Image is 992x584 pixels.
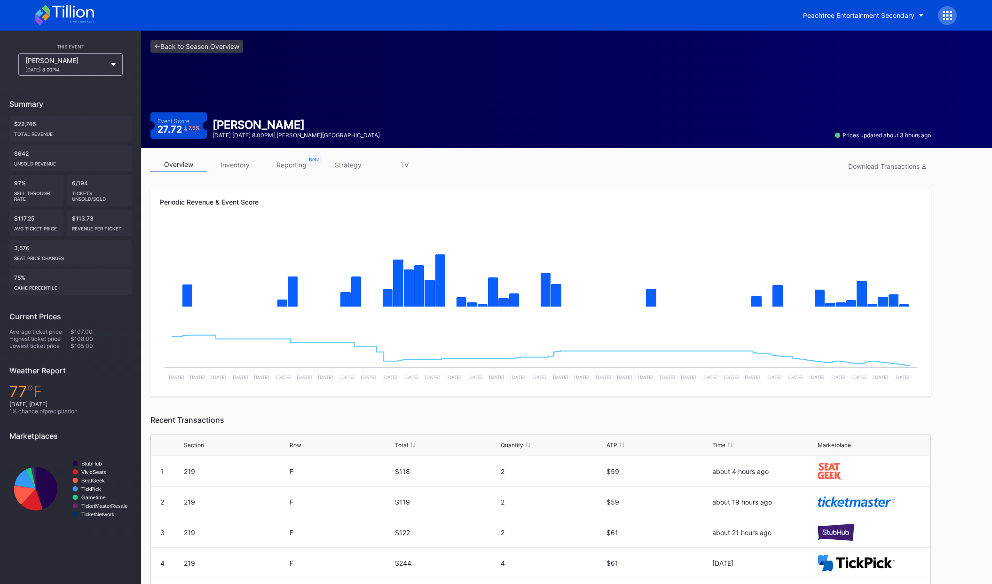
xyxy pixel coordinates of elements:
[81,461,102,466] text: StubHub
[712,559,816,567] div: [DATE]
[184,559,287,567] div: 219
[9,431,132,441] div: Marketplaces
[290,529,393,537] div: F
[606,467,710,475] div: $59
[796,7,931,24] button: Peachtree Entertainment Secondary
[787,374,803,380] text: [DATE]
[617,374,632,380] text: [DATE]
[14,127,127,137] div: Total Revenue
[9,175,63,206] div: 97%
[467,374,483,380] text: [DATE]
[9,342,71,349] div: Lowest ticket price
[848,162,926,170] div: Download Transactions
[9,99,132,109] div: Summary
[254,374,269,380] text: [DATE]
[9,335,71,342] div: Highest ticket price
[809,374,825,380] text: [DATE]
[501,498,604,506] div: 2
[263,158,320,172] a: reporting
[81,469,106,475] text: VividSeats
[81,495,106,500] text: Gametime
[818,442,851,449] div: Marketplace
[81,486,101,492] text: TickPick
[14,281,127,291] div: Game percentile
[213,132,380,139] div: [DATE] [DATE] 8:00PM | [PERSON_NAME][GEOGRAPHIC_DATA]
[606,559,710,567] div: $61
[160,316,921,387] svg: Chart title
[766,374,782,380] text: [DATE]
[835,132,931,139] div: Prices updated about 3 hours ago
[830,374,846,380] text: [DATE]
[596,374,611,380] text: [DATE]
[207,158,263,172] a: inventory
[9,366,132,375] div: Weather Report
[72,187,127,202] div: Tickets Unsold/Sold
[818,524,854,540] img: stubHub.svg
[211,374,227,380] text: [DATE]
[9,145,132,171] div: $642
[72,222,127,231] div: Revenue per ticket
[150,158,207,172] a: overview
[169,374,184,380] text: [DATE]
[184,442,204,449] div: Section
[184,467,287,475] div: 219
[803,11,914,19] div: Peachtree Entertainment Secondary
[276,374,291,380] text: [DATE]
[160,467,164,475] div: 1
[290,467,393,475] div: F
[553,374,568,380] text: [DATE]
[403,374,419,380] text: [DATE]
[395,559,498,567] div: $244
[395,498,498,506] div: $119
[157,125,200,134] div: 27.72
[297,374,312,380] text: [DATE]
[501,529,604,537] div: 2
[712,442,725,449] div: Time
[9,312,132,321] div: Current Prices
[818,463,841,479] img: seatGeek.svg
[14,222,59,231] div: Avg ticket price
[660,374,675,380] text: [DATE]
[25,67,106,72] div: [DATE] 8:00PM
[160,222,921,316] svg: Chart title
[724,374,739,380] text: [DATE]
[712,498,816,506] div: about 19 hours ago
[71,335,132,342] div: $108.00
[851,374,867,380] text: [DATE]
[702,374,718,380] text: [DATE]
[190,374,205,380] text: [DATE]
[446,374,462,380] text: [DATE]
[9,44,132,49] div: This Event
[818,555,895,571] img: TickPick_logo.svg
[160,529,165,537] div: 3
[9,401,132,408] div: [DATE] [DATE]
[160,198,921,206] div: Periodic Revenue & Event Score
[501,442,523,449] div: Quantity
[81,478,105,483] text: SeatGeek
[339,374,355,380] text: [DATE]
[745,374,760,380] text: [DATE]
[81,503,127,509] text: TicketMasterResale
[150,40,243,53] a: <-Back to Season Overview
[531,374,547,380] text: [DATE]
[81,512,115,517] text: TicketNetwork
[9,269,132,295] div: 75%
[9,448,132,530] svg: Chart title
[71,342,132,349] div: $105.00
[27,382,42,401] span: ℉
[382,374,398,380] text: [DATE]
[712,529,816,537] div: about 21 hours ago
[318,374,333,380] text: [DATE]
[501,559,604,567] div: 4
[873,374,889,380] text: [DATE]
[510,374,526,380] text: [DATE]
[14,187,59,202] div: Sell Through Rate
[395,467,498,475] div: $118
[67,210,132,236] div: $113.73
[712,467,816,475] div: about 4 hours ago
[320,158,376,172] a: strategy
[9,116,132,142] div: $22,746
[606,498,710,506] div: $59
[150,415,931,425] div: Recent Transactions
[395,529,498,537] div: $122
